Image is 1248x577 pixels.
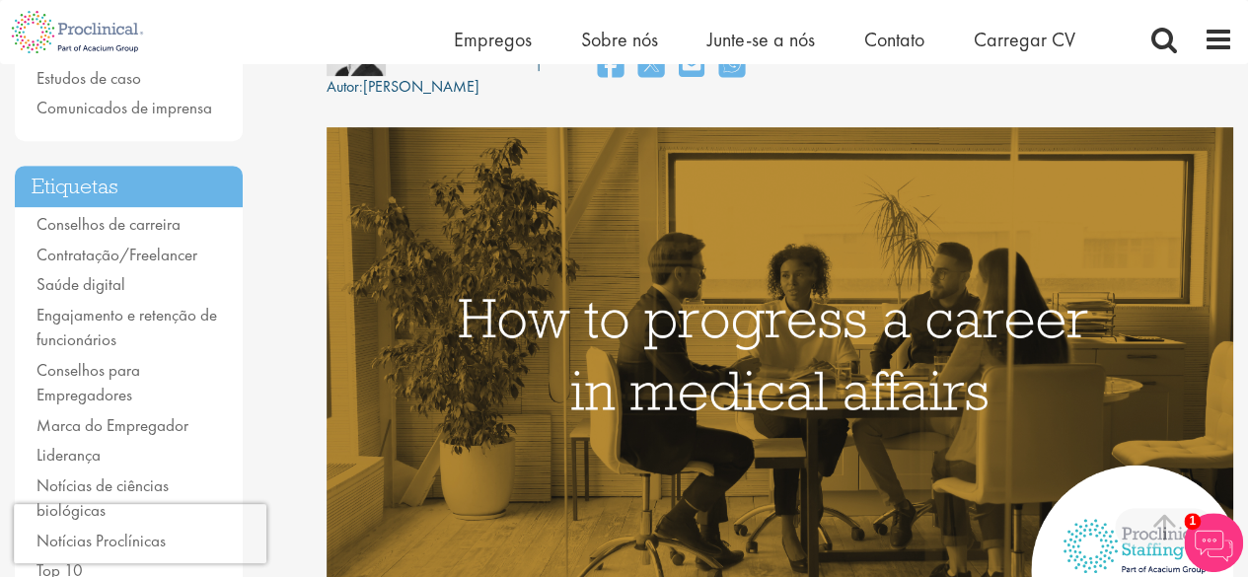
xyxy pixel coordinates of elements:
a: Sobre nós [581,27,658,52]
a: Conselhos de carreira [37,213,181,235]
a: Carregar CV [974,27,1075,52]
a: Contato [864,27,924,52]
a: Junte-se a nós [707,27,815,52]
a: Notícias de ciências biológicas [37,474,169,522]
a: compartilhar no whats app [719,44,745,87]
a: Engajamento e retenção de funcionários [37,304,217,351]
a: Marca do Empregador [37,414,188,436]
font: Etiquetas [32,173,118,199]
a: compartilhar no twitter [638,44,664,87]
img: Chatbot [1184,513,1243,572]
a: compartilhar por e-mail [679,44,704,87]
a: Empregos [454,27,532,52]
a: Liderança [37,444,101,466]
a: Contratação/Freelancer [37,244,197,265]
a: Estudos de caso [37,67,141,89]
a: Comunicados de imprensa [37,97,212,118]
font: [PERSON_NAME] [363,76,479,97]
a: Saúde digital [37,273,125,295]
iframe: reCAPTCHA [14,504,266,563]
font: 1 [1189,514,1196,528]
font: Autor: [327,76,363,97]
a: Conselhos para Empregadores [37,359,140,406]
a: compartilhar no facebook [598,44,624,87]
